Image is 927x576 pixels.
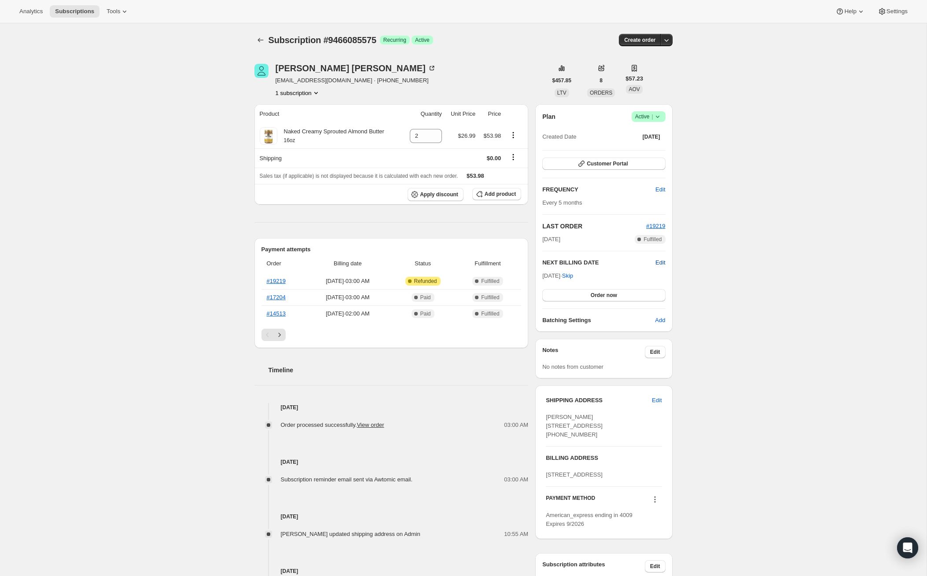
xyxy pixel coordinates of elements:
span: Apply discount [420,191,458,198]
button: Apply discount [408,188,463,201]
span: $0.00 [487,155,501,161]
span: AOV [629,86,640,92]
button: Subscriptions [254,34,267,46]
button: Skip [557,269,578,283]
h2: FREQUENCY [542,185,655,194]
button: Customer Portal [542,158,665,170]
th: Product [254,104,403,124]
span: Customer Portal [587,160,628,167]
span: $457.85 [552,77,571,84]
h3: Notes [542,346,645,358]
span: Refunded [414,278,437,285]
a: #19219 [646,223,665,229]
th: Order [261,254,307,273]
h2: LAST ORDER [542,222,646,231]
span: Add product [485,191,516,198]
button: Shipping actions [506,152,520,162]
small: 16oz [284,137,295,143]
button: Settings [872,5,913,18]
span: 03:00 AM [504,475,528,484]
h2: NEXT BILLING DATE [542,258,655,267]
span: Create order [624,37,655,44]
button: Edit [645,346,666,358]
span: $26.99 [458,132,476,139]
span: [DATE] · 03:00 AM [309,277,386,286]
button: Analytics [14,5,48,18]
button: Edit [645,560,666,572]
h2: Timeline [269,366,529,374]
h4: [DATE] [254,512,529,521]
span: $53.98 [483,132,501,139]
span: $57.23 [625,74,643,83]
button: $457.85 [547,74,577,87]
a: #17204 [267,294,286,301]
h3: PAYMENT METHOD [546,495,595,506]
span: [DATE] · 03:00 AM [309,293,386,302]
button: Product actions [506,130,520,140]
button: Next [273,329,286,341]
span: Order now [591,292,617,299]
h3: SHIPPING ADDRESS [546,396,652,405]
button: Edit [650,183,670,197]
span: Paid [420,310,431,317]
span: Subscription reminder email sent via Awtomic email. [281,476,413,483]
div: Open Intercom Messenger [897,537,918,558]
h4: [DATE] [254,567,529,576]
span: No notes from customer [542,363,603,370]
span: Add [655,316,665,325]
button: Add product [472,188,521,200]
span: Fulfilled [481,278,499,285]
span: Created Date [542,132,576,141]
th: Shipping [254,148,403,168]
span: 8 [600,77,603,84]
a: #14513 [267,310,286,317]
span: [PERSON_NAME] [STREET_ADDRESS] [PHONE_NUMBER] [546,414,603,438]
span: Help [844,8,856,15]
span: Subscriptions [55,8,94,15]
span: Skip [562,271,573,280]
span: LTV [557,90,566,96]
span: [DATE] [542,235,560,244]
button: Help [830,5,870,18]
span: Active [635,112,662,121]
h2: Plan [542,112,555,121]
span: Status [391,259,454,268]
nav: Pagination [261,329,522,341]
span: [DATE] · [542,272,573,279]
span: Fulfilled [644,236,662,243]
span: Fulfillment [460,259,516,268]
button: Edit [647,393,667,407]
button: Edit [655,258,665,267]
h3: BILLING ADDRESS [546,454,662,462]
span: Fulfilled [481,310,499,317]
a: View order [357,422,384,428]
img: product img [260,127,277,145]
button: Order now [542,289,665,301]
span: [EMAIL_ADDRESS][DOMAIN_NAME] · [PHONE_NUMBER] [276,76,436,85]
button: 8 [594,74,608,87]
button: [DATE] [637,131,666,143]
h6: Batching Settings [542,316,655,325]
h2: Payment attempts [261,245,522,254]
span: Edit [655,185,665,194]
span: Edit [650,563,660,570]
span: Every 5 months [542,199,582,206]
button: Tools [101,5,134,18]
span: [DATE] [643,133,660,140]
div: [PERSON_NAME] [PERSON_NAME] [276,64,436,73]
span: [STREET_ADDRESS] [546,471,603,478]
span: Order processed successfully. [281,422,384,428]
span: Paid [420,294,431,301]
span: Sales tax (if applicable) is not displayed because it is calculated with each new order. [260,173,458,179]
span: Fulfilled [481,294,499,301]
span: Active [415,37,430,44]
span: Analytics [19,8,43,15]
button: Subscriptions [50,5,99,18]
span: [DATE] · 02:00 AM [309,309,386,318]
button: Create order [619,34,661,46]
span: Billing date [309,259,386,268]
span: Claire Kislinger [254,64,269,78]
a: #19219 [267,278,286,284]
